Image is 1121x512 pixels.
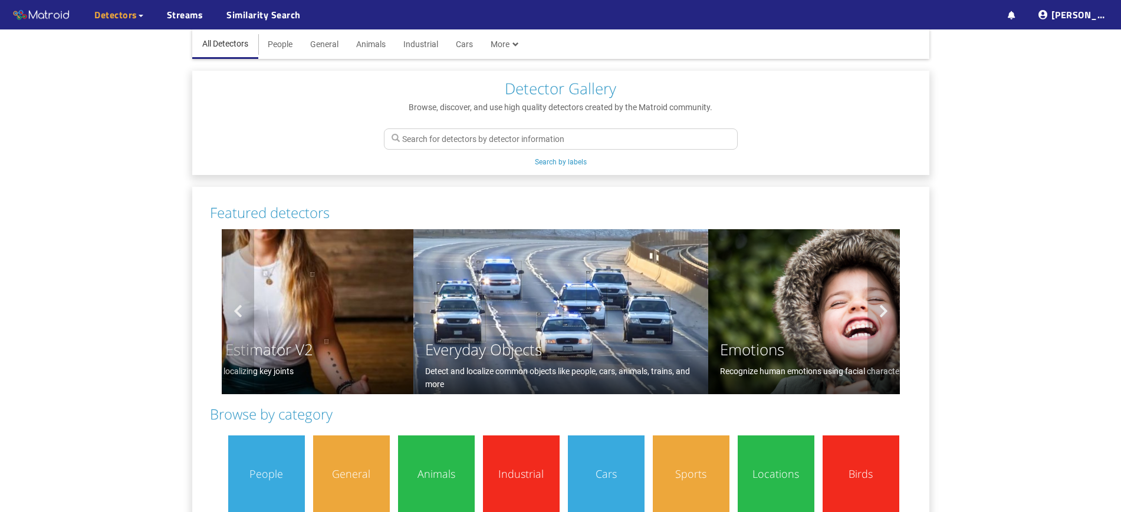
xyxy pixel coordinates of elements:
[259,29,301,59] li: People
[505,77,616,101] div: Detector Gallery
[119,229,413,394] div: slide 8 of 8
[482,29,528,59] li: More
[210,202,918,224] div: Featured detectors
[425,365,696,388] div: Detect and localize common objects like people, cars, animals, trains, and more
[708,229,1003,394] div: slide 2 of 8
[653,435,729,512] div: Sports
[720,365,991,388] div: Recognize human emotions using facial characteristics
[301,29,347,59] li: General
[738,435,814,512] div: Locations
[12,6,71,24] img: Matroid logo
[483,435,560,512] div: Industrial
[94,8,137,22] span: Detectors
[313,435,390,512] div: General
[347,29,395,59] li: Animals
[447,29,482,59] li: Cars
[720,338,991,362] div: Emotions
[568,435,645,512] div: Cars
[413,229,708,394] div: slide 1 of 8
[210,403,918,425] div: Browse by category
[226,8,301,22] a: Similarity Search
[398,435,475,512] div: Animals
[130,365,402,388] div: Detect a person's pose by localizing key joints
[395,29,447,59] li: Industrial
[192,29,258,59] div: All Detectors
[425,338,696,362] div: Everyday Objects
[228,435,305,512] div: People
[130,338,402,362] div: Matroid Pose Estimator V2
[403,101,718,114] div: Browse, discover, and use high quality detectors created by the Matroid community.
[384,128,738,150] input: Search for detectors by detector information
[167,8,203,22] a: Streams
[823,435,899,512] div: Birds
[222,229,900,394] section: carousel-slider
[535,157,587,168] div: Search by labels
